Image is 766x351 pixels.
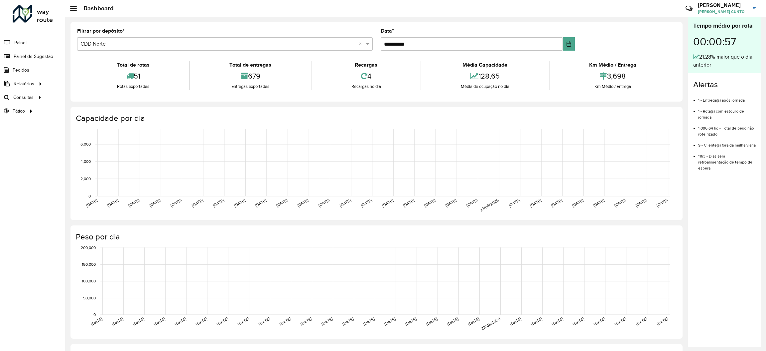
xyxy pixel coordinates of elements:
text: [DATE] [614,198,626,208]
li: 1.096,64 kg - Total de peso não roteirizado [698,120,756,137]
text: [DATE] [342,317,354,326]
li: 1 - Entrega(s) após jornada [698,92,756,103]
text: 100,000 [82,279,96,283]
div: 21,28% maior que o dia anterior [693,53,756,69]
text: [DATE] [529,198,542,208]
text: [DATE] [405,317,417,326]
text: [DATE] [656,317,669,326]
span: Relatórios [14,80,34,87]
div: 51 [79,69,188,83]
span: Consultas [13,94,34,101]
span: Painel [14,39,27,46]
text: [DATE] [132,317,145,326]
text: [DATE] [111,317,124,326]
text: [DATE] [656,198,669,208]
text: 0 [88,194,91,198]
div: Média de ocupação no dia [423,83,547,90]
text: [DATE] [300,317,313,326]
div: Total de rotas [79,61,188,69]
div: Entregas exportadas [191,83,309,90]
text: [DATE] [321,317,333,326]
button: Choose Date [563,37,574,51]
text: [DATE] [572,317,585,326]
text: [DATE] [424,198,436,208]
h4: Peso por dia [76,232,676,242]
text: [DATE] [153,317,166,326]
text: [DATE] [191,198,204,208]
text: [DATE] [530,317,543,326]
text: 50,000 [83,296,96,300]
div: Tempo médio por rota [693,21,756,30]
text: [DATE] [195,317,208,326]
span: Pedidos [13,67,29,74]
text: 200,000 [81,245,96,250]
text: [DATE] [426,317,438,326]
text: [DATE] [174,317,187,326]
text: [DATE] [106,198,119,208]
div: Km Médio / Entrega [551,61,674,69]
h2: Dashboard [77,5,114,12]
label: Data [381,27,394,35]
text: [DATE] [90,317,103,326]
text: [DATE] [445,198,457,208]
text: [DATE] [550,198,563,208]
li: 1 - Rota(s) com estouro de jornada [698,103,756,120]
text: [DATE] [254,198,267,208]
text: 23/08/2025 [479,198,499,212]
text: 6,000 [80,142,91,146]
text: [DATE] [363,317,375,326]
div: 4 [313,69,419,83]
li: 1163 - Dias sem retroalimentação de tempo de espera [698,148,756,171]
h3: [PERSON_NAME] [698,2,748,8]
text: 23/08/2025 [480,317,501,331]
h4: Alertas [693,80,756,90]
div: Recargas [313,61,419,69]
a: Contato Rápido [682,1,696,16]
text: [DATE] [170,198,183,208]
text: [DATE] [572,198,584,208]
span: Painel de Sugestão [14,53,53,60]
text: [DATE] [276,198,288,208]
text: [DATE] [279,317,292,326]
text: [DATE] [592,198,605,208]
text: 4,000 [80,159,91,164]
text: [DATE] [508,198,521,208]
text: [DATE] [216,317,229,326]
text: [DATE] [466,198,478,208]
text: [DATE] [593,317,606,326]
div: 128,65 [423,69,547,83]
div: 679 [191,69,309,83]
text: [DATE] [85,198,98,208]
span: Clear all [359,40,364,48]
text: [DATE] [258,317,271,326]
text: [DATE] [467,317,480,326]
text: [DATE] [447,317,459,326]
text: [DATE] [233,198,246,208]
span: Tático [13,108,25,115]
text: [DATE] [402,198,415,208]
div: 3,698 [551,69,674,83]
div: Rotas exportadas [79,83,188,90]
text: [DATE] [509,317,522,326]
text: 2,000 [80,176,91,181]
text: 150,000 [82,262,96,267]
div: Média Capacidade [423,61,547,69]
text: [DATE] [614,317,627,326]
text: [DATE] [635,198,647,208]
text: [DATE] [551,317,564,326]
text: [DATE] [381,198,394,208]
text: [DATE] [635,317,648,326]
text: [DATE] [297,198,309,208]
h4: Capacidade por dia [76,114,676,123]
div: Km Médio / Entrega [551,83,674,90]
text: [DATE] [237,317,250,326]
div: Total de entregas [191,61,309,69]
div: Recargas no dia [313,83,419,90]
text: [DATE] [128,198,140,208]
div: 00:00:57 [693,30,756,53]
text: [DATE] [318,198,330,208]
text: [DATE] [212,198,225,208]
text: [DATE] [149,198,161,208]
span: [PERSON_NAME] CUNTO [698,9,748,15]
text: 0 [93,312,96,317]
